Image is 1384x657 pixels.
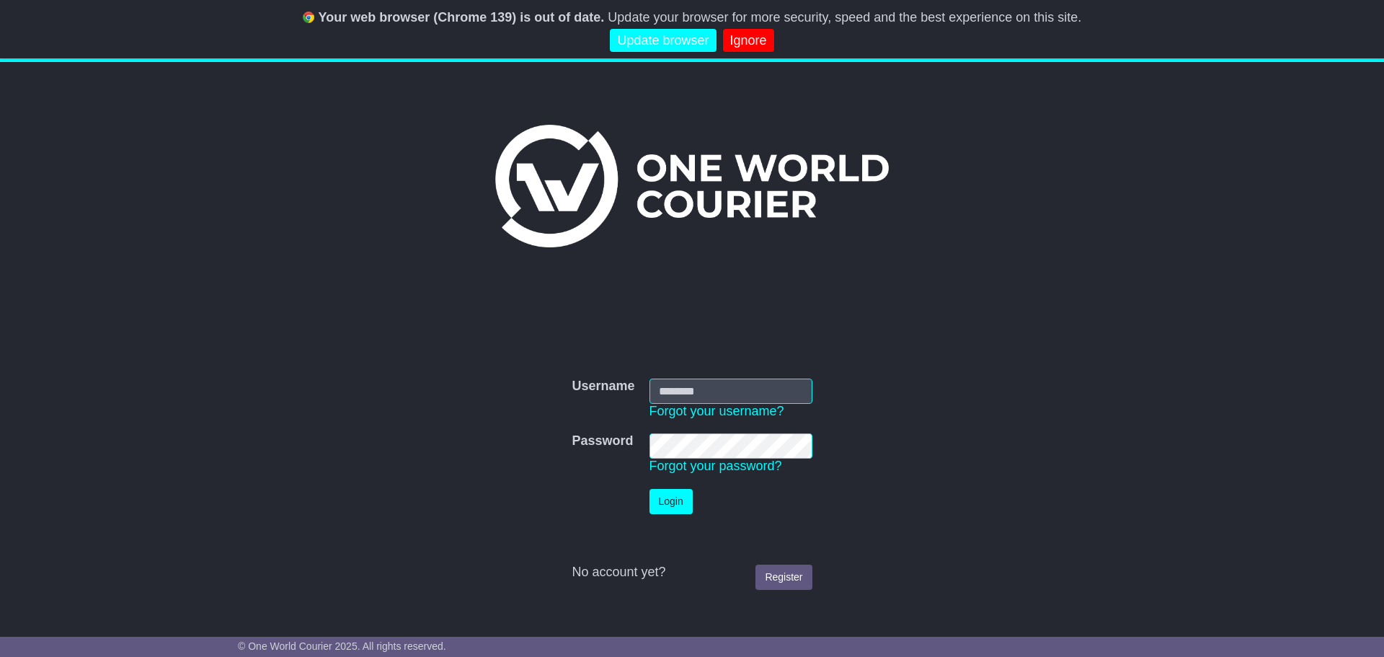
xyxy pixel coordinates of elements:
[649,459,782,473] a: Forgot your password?
[649,404,784,418] a: Forgot your username?
[608,10,1081,25] span: Update your browser for more security, speed and the best experience on this site.
[238,640,446,652] span: © One World Courier 2025. All rights reserved.
[572,565,812,581] div: No account yet?
[572,433,633,449] label: Password
[319,10,605,25] b: Your web browser (Chrome 139) is out of date.
[755,565,812,590] a: Register
[495,125,889,247] img: One World
[610,29,716,53] a: Update browser
[572,379,634,394] label: Username
[723,29,774,53] a: Ignore
[649,489,693,514] button: Login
